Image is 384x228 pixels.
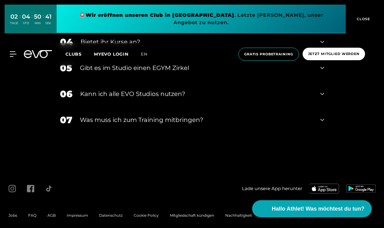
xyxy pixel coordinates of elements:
[28,213,36,218] a: FAQ
[43,13,44,29] div: :
[308,51,360,57] span: Jetzt Mitglied werden
[22,21,30,25] div: STD
[32,13,32,29] div: :
[9,213,17,218] a: Jobs
[225,213,252,218] a: Nachhaltigkeit
[80,89,313,98] div: Kann ich alle EVO Studios nutzen?
[10,21,18,25] div: TAGE
[141,51,155,58] a: en
[22,12,30,21] div: 04
[34,12,41,21] div: 50
[301,48,367,61] a: Jetzt Mitglied werden
[237,48,301,61] a: Gratis Probetraining
[252,200,372,217] button: Hallo Athlet! Was möchtest du tun?
[99,213,123,218] a: Datenschutz
[346,5,379,33] button: CLOSE
[10,12,18,21] div: 02
[244,52,293,57] span: Gratis Probetraining
[94,51,129,57] a: MYEVO LOGIN
[272,205,364,213] span: Hallo Athlet! Was möchtest du tun?
[355,16,370,22] span: CLOSE
[170,213,214,218] a: Mitgliedschaft kündigen
[60,113,72,127] div: 07
[47,213,56,218] a: AGB
[134,213,159,218] a: Cookie Policy
[45,21,51,25] div: SEK
[346,184,376,193] img: evofitness app
[310,184,339,193] img: evofitness app
[65,51,82,57] span: Clubs
[263,213,278,218] a: Kontakt
[80,115,313,124] div: Was muss ich zum Training mitbringen?
[34,21,41,25] div: MIN
[60,87,73,101] div: 06
[141,51,147,57] span: en
[67,213,88,218] a: Impressum
[45,12,51,21] div: 41
[65,51,94,57] a: Clubs
[242,185,302,192] span: Lade unsere App herunter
